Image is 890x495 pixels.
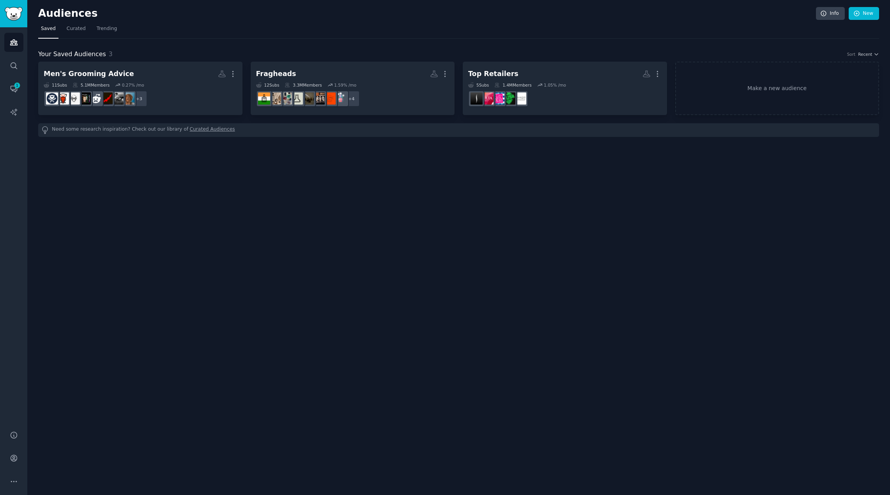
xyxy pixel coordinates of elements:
[57,92,69,105] img: BeardAdvice
[38,23,58,39] a: Saved
[68,92,80,105] img: mensgrooming
[122,82,144,88] div: 0.27 % /mo
[492,92,504,105] img: bathandbodyworks
[324,92,336,105] img: perfumesthatfeellike
[847,51,856,57] div: Sort
[256,69,296,79] div: Fragheads
[44,69,134,79] div: Men's Grooming Advice
[4,79,23,98] a: 1
[79,92,91,105] img: LooksmaxingAdvice
[313,92,325,105] img: FragranceStories
[503,92,515,105] img: LushCosmetics
[38,62,242,115] a: Men's Grooming Advice11Subs5.1MMembers0.27% /mo+3curlyhairBlackHairHowtolooksmaxMoustacheLooksmax...
[46,92,58,105] img: malegrooming
[334,82,356,88] div: 1.59 % /mo
[291,92,303,105] img: fragheadph
[269,92,281,105] img: NichePerfumes
[481,92,494,105] img: Ulta
[90,92,102,105] img: Moustache
[544,82,566,88] div: 1.05 % /mo
[38,7,816,20] h2: Audiences
[468,69,518,79] div: Top Retailers
[256,82,280,88] div: 12 Sub s
[463,62,667,115] a: Top Retailers5Subs1.4MMembers1.05% /moYankeeCandlesLushCosmeticsbathandbodyworksUltaSephora
[38,123,879,137] div: Need some research inspiration? Check out our library of
[190,126,235,134] a: Curated Audiences
[258,92,270,105] img: DesiFragranceAddicts
[816,7,845,20] a: Info
[285,82,322,88] div: 3.3M Members
[302,92,314,105] img: DIYfragrance
[131,90,147,107] div: + 3
[334,92,347,105] img: fragrancefreaks
[94,23,120,39] a: Trending
[109,50,113,58] span: 3
[122,92,134,105] img: curlyhair
[468,82,489,88] div: 5 Sub s
[73,82,110,88] div: 5.1M Members
[41,25,56,32] span: Saved
[675,62,879,115] a: Make a new audience
[14,83,21,88] span: 1
[251,62,455,115] a: Fragheads12Subs3.3MMembers1.59% /mo+4fragrancefreaksperfumesthatfeellikeFragranceStoriesDIYfragra...
[343,90,360,107] div: + 4
[494,82,531,88] div: 1.4M Members
[44,82,67,88] div: 11 Sub s
[849,7,879,20] a: New
[101,92,113,105] img: Howtolooksmax
[280,92,292,105] img: ScentHeads
[858,51,872,57] span: Recent
[858,51,879,57] button: Recent
[471,92,483,105] img: Sephora
[111,92,124,105] img: BlackHair
[67,25,86,32] span: Curated
[514,92,526,105] img: YankeeCandles
[38,50,106,59] span: Your Saved Audiences
[64,23,88,39] a: Curated
[5,7,23,21] img: GummySearch logo
[97,25,117,32] span: Trending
